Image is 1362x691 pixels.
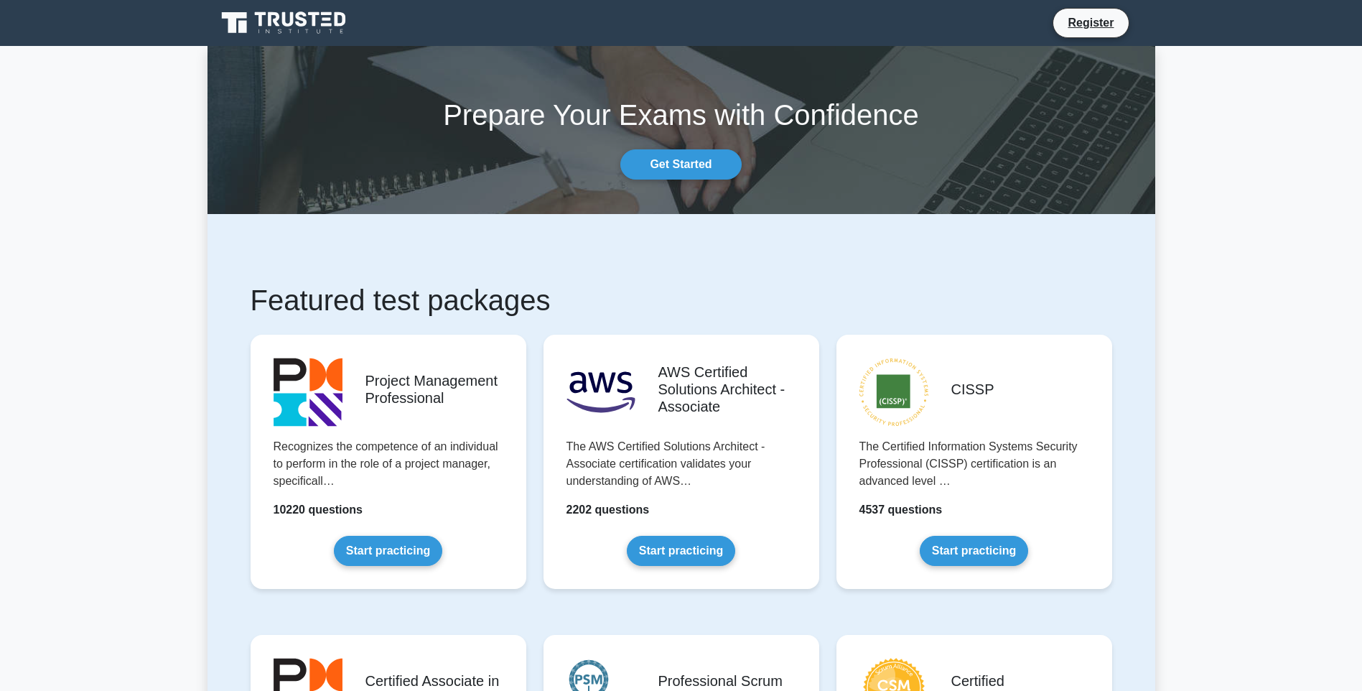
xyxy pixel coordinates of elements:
[1059,14,1122,32] a: Register
[334,536,442,566] a: Start practicing
[627,536,735,566] a: Start practicing
[620,149,741,180] a: Get Started
[251,283,1112,317] h1: Featured test packages
[207,98,1155,132] h1: Prepare Your Exams with Confidence
[920,536,1028,566] a: Start practicing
